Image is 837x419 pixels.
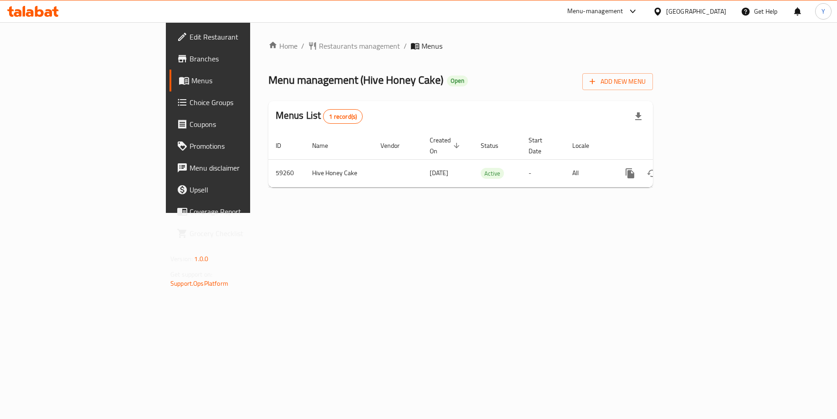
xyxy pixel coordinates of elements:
span: Locale [572,140,601,151]
div: Total records count [323,109,363,124]
span: Status [481,140,510,151]
div: Menu-management [567,6,623,17]
div: [GEOGRAPHIC_DATA] [666,6,726,16]
span: Menu management ( Hive Honey Cake ) [268,70,443,90]
span: Version: [170,253,193,265]
span: [DATE] [430,167,448,179]
a: Upsell [169,179,306,201]
span: Upsell [190,184,298,195]
th: Actions [612,132,714,160]
span: ID [276,140,293,151]
a: Choice Groups [169,91,306,113]
nav: breadcrumb [268,40,653,51]
span: Start Date [529,135,554,156]
span: 1 record(s) [324,112,362,121]
span: Coverage Report [190,206,298,217]
button: Add New Menu [582,73,653,90]
span: Promotions [190,141,298,151]
span: Vendor [380,140,411,151]
button: more [619,162,641,184]
span: Menu disclaimer [190,162,298,173]
a: Menus [169,70,306,91]
td: All [565,159,612,187]
span: Add New Menu [590,76,646,87]
span: Menus [191,75,298,86]
td: - [521,159,565,187]
span: Open [447,77,468,85]
span: Coupons [190,119,298,130]
a: Branches [169,48,306,70]
a: Promotions [169,135,306,157]
div: Open [447,76,468,86]
span: Choice Groups [190,97,298,108]
a: Coupons [169,113,306,135]
span: Grocery Checklist [190,228,298,239]
span: Branches [190,53,298,64]
button: Change Status [641,162,663,184]
span: Restaurants management [319,40,400,51]
span: Created On [430,135,462,156]
a: Menu disclaimer [169,157,306,179]
span: Active [481,168,504,179]
span: Get support on: [170,268,212,280]
a: Grocery Checklist [169,222,306,244]
table: enhanced table [268,132,714,187]
a: Edit Restaurant [169,26,306,48]
span: Menus [421,40,442,51]
h2: Menus List [276,109,363,124]
span: Edit Restaurant [190,31,298,42]
a: Restaurants management [308,40,400,51]
a: Support.OpsPlatform [170,278,228,289]
span: Name [312,140,340,151]
td: Hive Honey Cake [305,159,373,187]
li: / [404,40,407,51]
a: Coverage Report [169,201,306,222]
div: Export file [627,106,649,127]
span: Y [822,6,825,16]
div: Active [481,168,504,179]
span: 1.0.0 [194,253,208,265]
